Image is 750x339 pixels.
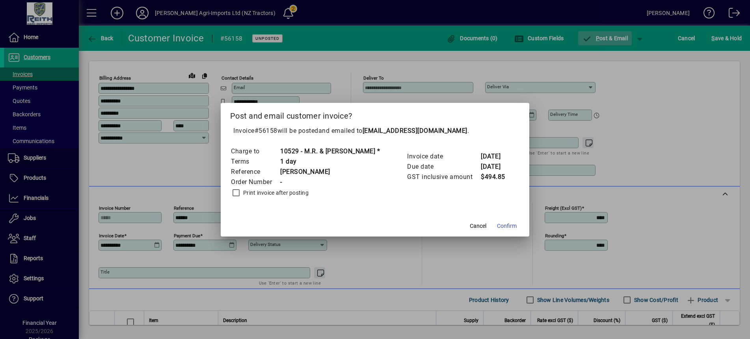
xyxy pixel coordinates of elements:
[231,177,280,187] td: Order Number
[255,127,277,134] span: #56158
[318,127,467,134] span: and emailed to
[231,156,280,167] td: Terms
[231,167,280,177] td: Reference
[280,167,380,177] td: [PERSON_NAME]
[480,151,512,162] td: [DATE]
[407,151,480,162] td: Invoice date
[480,172,512,182] td: $494.85
[280,146,380,156] td: 10529 - M.R. & [PERSON_NAME] *
[231,146,280,156] td: Charge to
[242,189,309,197] label: Print invoice after posting
[494,219,520,233] button: Confirm
[407,172,480,182] td: GST inclusive amount
[480,162,512,172] td: [DATE]
[221,103,529,126] h2: Post and email customer invoice?
[230,126,520,136] p: Invoice will be posted .
[465,219,491,233] button: Cancel
[407,162,480,172] td: Due date
[363,127,467,134] b: [EMAIL_ADDRESS][DOMAIN_NAME]
[497,222,517,230] span: Confirm
[470,222,486,230] span: Cancel
[280,177,380,187] td: -
[280,156,380,167] td: 1 day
